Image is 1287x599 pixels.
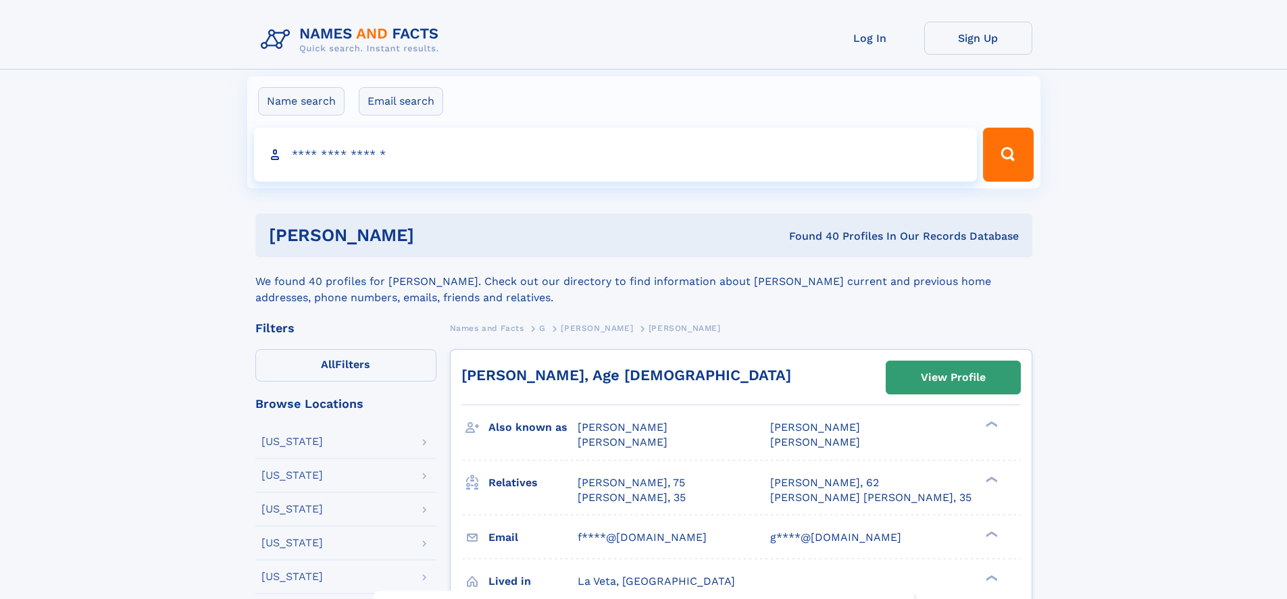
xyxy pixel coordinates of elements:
div: View Profile [921,362,986,393]
label: Name search [258,87,345,115]
label: Email search [359,87,443,115]
a: Names and Facts [450,319,524,336]
div: Found 40 Profiles In Our Records Database [601,229,1019,244]
span: [PERSON_NAME] [770,436,860,448]
span: [PERSON_NAME] [770,421,860,434]
a: [PERSON_NAME], 62 [770,475,879,490]
div: [US_STATE] [261,504,323,515]
div: ❯ [982,420,999,429]
h3: Relatives [488,471,578,494]
a: View Profile [886,361,1020,394]
a: [PERSON_NAME] [PERSON_NAME], 35 [770,490,971,505]
span: La Veta, [GEOGRAPHIC_DATA] [578,575,735,588]
a: [PERSON_NAME] [561,319,633,336]
span: [PERSON_NAME] [649,323,721,333]
span: [PERSON_NAME] [561,323,633,333]
a: Sign Up [924,22,1032,55]
h3: Email [488,526,578,549]
div: [US_STATE] [261,436,323,447]
div: [US_STATE] [261,470,323,481]
h1: [PERSON_NAME] [269,227,602,244]
h3: Also known as [488,416,578,439]
div: [US_STATE] [261,538,323,548]
a: [PERSON_NAME], 35 [578,490,686,505]
div: [US_STATE] [261,571,323,582]
span: All [321,358,335,371]
div: ❯ [982,529,999,538]
img: Logo Names and Facts [255,22,450,58]
button: Search Button [983,128,1033,182]
span: G [539,323,546,333]
div: ❯ [982,475,999,484]
a: [PERSON_NAME], 75 [578,475,685,490]
label: Filters [255,349,436,382]
div: ❯ [982,573,999,582]
input: search input [254,128,978,182]
a: Log In [816,22,924,55]
a: G [539,319,546,336]
div: Filters [255,322,436,334]
span: [PERSON_NAME] [578,436,667,448]
span: [PERSON_NAME] [578,421,667,434]
h3: Lived in [488,570,578,593]
a: [PERSON_NAME], Age [DEMOGRAPHIC_DATA] [461,367,791,384]
div: Browse Locations [255,398,436,410]
div: We found 40 profiles for [PERSON_NAME]. Check out our directory to find information about [PERSON... [255,257,1032,306]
